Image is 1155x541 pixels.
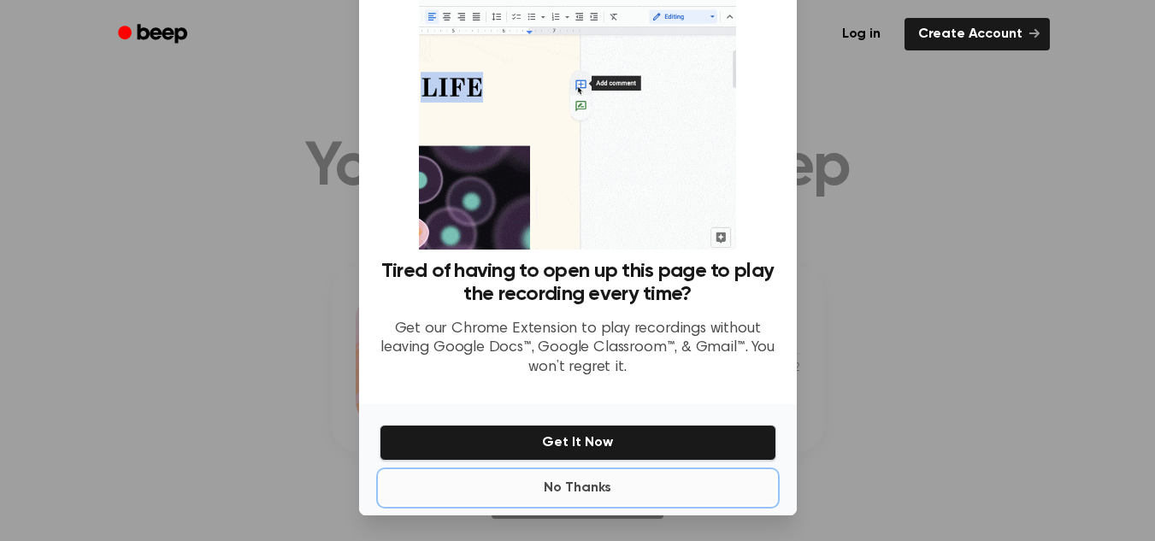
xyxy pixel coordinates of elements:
[905,18,1050,50] a: Create Account
[380,260,776,306] h3: Tired of having to open up this page to play the recording every time?
[380,425,776,461] button: Get It Now
[828,18,894,50] a: Log in
[106,18,203,51] a: Beep
[380,320,776,378] p: Get our Chrome Extension to play recordings without leaving Google Docs™, Google Classroom™, & Gm...
[380,471,776,505] button: No Thanks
